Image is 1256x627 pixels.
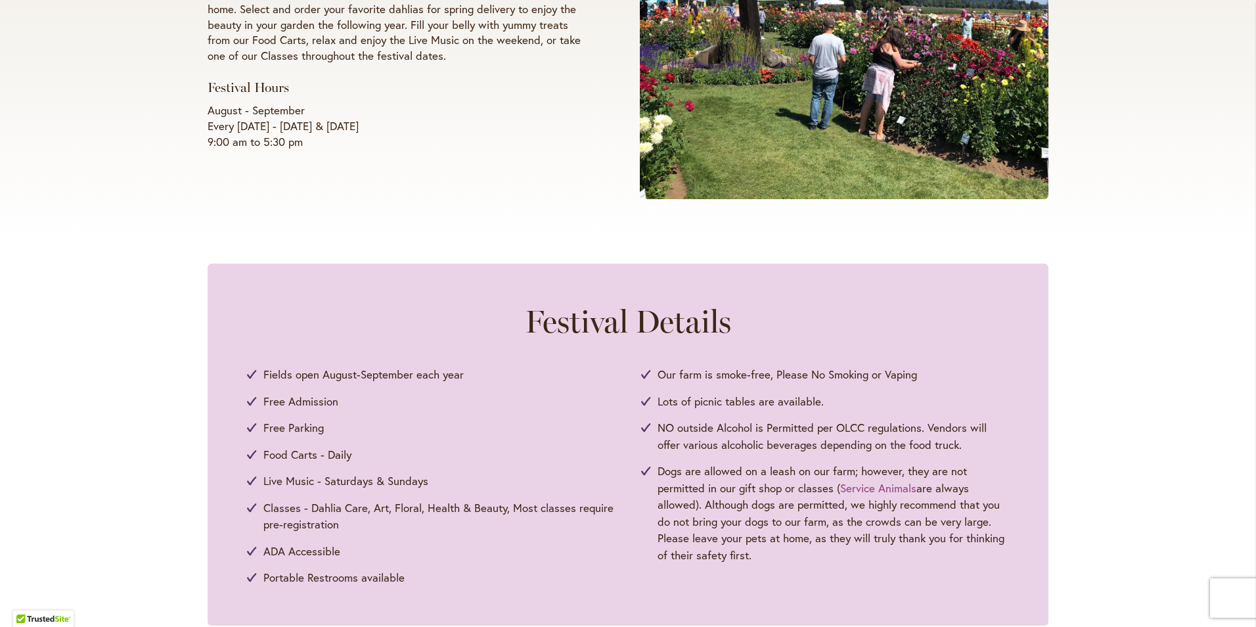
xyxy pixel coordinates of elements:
span: Live Music - Saturdays & Sundays [263,473,428,490]
span: Lots of picnic tables are available. [658,393,824,410]
span: ADA Accessible [263,543,340,560]
span: Dogs are allowed on a leash on our farm; however, they are not permitted in our gift shop or clas... [658,463,1009,563]
span: Food Carts - Daily [263,446,351,463]
h2: Festival Details [247,303,1009,340]
span: NO outside Alcohol is Permitted per OLCC regulations. Vendors will offer various alcoholic bevera... [658,419,1009,453]
span: Portable Restrooms available [263,569,405,586]
span: Our farm is smoke-free, Please No Smoking or Vaping [658,366,917,383]
h3: Festival Hours [208,80,590,96]
span: Free Admission [263,393,338,410]
p: August - September Every [DATE] - [DATE] & [DATE] 9:00 am to 5:30 pm [208,103,590,150]
a: Service Animals [840,480,916,496]
span: Classes - Dahlia Care, Art, Floral, Health & Beauty, Most classes require pre-registration [263,499,615,533]
span: Free Parking [263,419,324,436]
span: Fields open August-September each year [263,366,464,383]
